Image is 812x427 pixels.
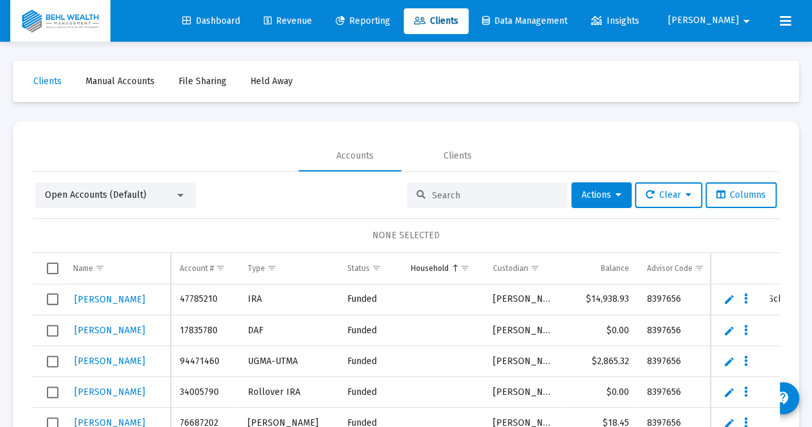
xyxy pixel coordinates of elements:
[47,263,58,274] div: Select all
[95,263,105,273] span: Show filter options for column 'Name'
[264,15,312,26] span: Revenue
[347,386,393,399] div: Funded
[180,263,214,274] div: Account #
[64,253,171,284] td: Column Name
[33,76,62,87] span: Clients
[582,189,621,200] span: Actions
[73,352,146,370] a: [PERSON_NAME]
[723,387,735,398] a: Edit
[325,8,401,34] a: Reporting
[336,15,390,26] span: Reporting
[581,8,650,34] a: Insights
[414,15,458,26] span: Clients
[347,293,393,306] div: Funded
[73,263,93,274] div: Name
[484,284,562,315] td: [PERSON_NAME]
[239,315,338,346] td: DAF
[73,383,146,401] a: [PERSON_NAME]
[336,150,374,162] div: Accounts
[182,15,240,26] span: Dashboard
[591,15,639,26] span: Insights
[600,263,628,274] div: Balance
[637,346,720,377] td: 8397656
[267,263,277,273] span: Show filter options for column 'Type'
[530,263,540,273] span: Show filter options for column 'Custodian'
[460,263,470,273] span: Show filter options for column 'Household'
[178,76,227,87] span: File Sharing
[472,8,578,34] a: Data Management
[637,253,720,284] td: Column Advisor Code
[254,8,322,34] a: Revenue
[85,76,155,87] span: Manual Accounts
[493,263,528,274] div: Custodian
[484,346,562,377] td: [PERSON_NAME]
[723,293,735,305] a: Edit
[637,284,720,315] td: 8397656
[250,76,293,87] span: Held Away
[716,189,766,200] span: Columns
[637,377,720,408] td: 8397656
[444,150,472,162] div: Clients
[484,253,562,284] td: Column Custodian
[74,356,145,367] span: [PERSON_NAME]
[563,284,638,315] td: $14,938.93
[347,355,393,368] div: Funded
[73,290,146,309] a: [PERSON_NAME]
[372,263,381,273] span: Show filter options for column 'Status'
[411,263,449,274] div: Household
[347,324,393,337] div: Funded
[705,182,777,208] button: Columns
[563,377,638,408] td: $0.00
[47,387,58,398] div: Select row
[239,284,338,315] td: IRA
[239,346,338,377] td: UGMA-UTMA
[42,229,770,242] div: NONE SELECTED
[74,387,145,397] span: [PERSON_NAME]
[347,263,370,274] div: Status
[73,321,146,340] a: [PERSON_NAME]
[47,293,58,305] div: Select row
[172,8,250,34] a: Dashboard
[171,346,239,377] td: 94471460
[739,8,754,34] mat-icon: arrow_drop_down
[23,69,72,94] a: Clients
[571,182,632,208] button: Actions
[563,315,638,346] td: $0.00
[653,8,770,33] button: [PERSON_NAME]
[484,377,562,408] td: [PERSON_NAME]
[635,182,702,208] button: Clear
[171,377,239,408] td: 34005790
[171,253,239,284] td: Column Account #
[171,284,239,315] td: 47785210
[74,325,145,336] span: [PERSON_NAME]
[240,69,303,94] a: Held Away
[171,315,239,346] td: 17835780
[404,8,469,34] a: Clients
[216,263,225,273] span: Show filter options for column 'Account #'
[47,356,58,367] div: Select row
[74,294,145,305] span: [PERSON_NAME]
[723,325,735,336] a: Edit
[402,253,484,284] td: Column Household
[239,377,338,408] td: Rollover IRA
[484,315,562,346] td: [PERSON_NAME]
[563,346,638,377] td: $2,865.32
[646,263,692,274] div: Advisor Code
[45,189,146,200] span: Open Accounts (Default)
[563,253,638,284] td: Column Balance
[168,69,237,94] a: File Sharing
[47,325,58,336] div: Select row
[694,263,704,273] span: Show filter options for column 'Advisor Code'
[20,8,101,34] img: Dashboard
[248,263,265,274] div: Type
[75,69,165,94] a: Manual Accounts
[482,15,567,26] span: Data Management
[432,190,558,201] input: Search
[646,189,691,200] span: Clear
[668,15,739,26] span: [PERSON_NAME]
[239,253,338,284] td: Column Type
[775,390,791,406] mat-icon: contact_support
[637,315,720,346] td: 8397656
[723,356,735,367] a: Edit
[338,253,402,284] td: Column Status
